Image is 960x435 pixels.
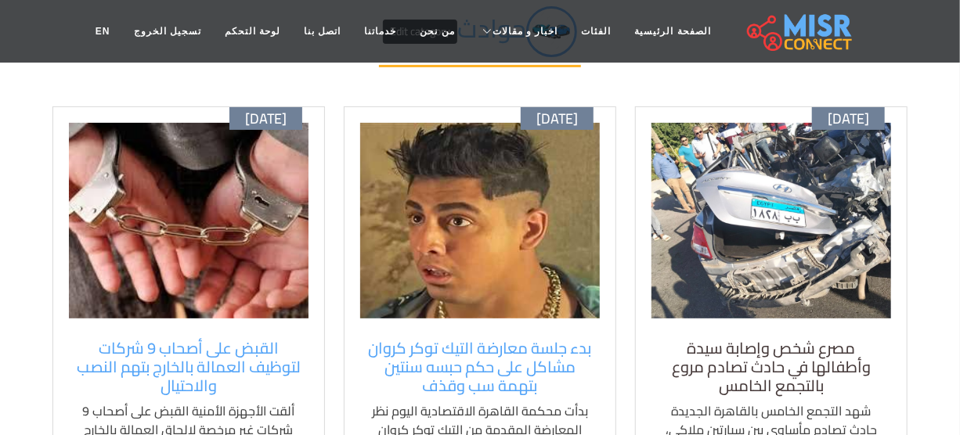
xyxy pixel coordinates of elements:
img: main.misr_connect [747,12,852,51]
a: تسجيل الخروج [122,16,213,46]
span: اخبار و مقالات [493,24,558,38]
img: تيك توكر كروان مشاكل أثناء جلسة محاكمته [360,123,600,318]
img: ضبط أصحاب 9 شركات لتوظيف العمالة بالخارج في المنوفية بتهم النصب والاحتيال [69,123,309,318]
a: EN [84,16,122,46]
a: مصرع شخص وإصابة سيدة وأطفالها في حادث تصادم مروع بالتجمع الخامس [659,339,883,395]
img: حادث تصادم مروع بين سيارتين بالتجمع الخامس [651,123,891,318]
a: لوحة التحكم [213,16,292,46]
a: خدماتنا [353,16,409,46]
a: من نحن [409,16,467,46]
a: الفئات [570,16,623,46]
a: الصفحة الرئيسية [623,16,723,46]
a: اتصل بنا [292,16,352,46]
a: بدء جلسة معارضة التيك توكر كروان مشاكل على حكم حبسه سنتين بتهمة سب وقذف [368,339,592,395]
span: [DATE] [245,110,287,128]
span: [DATE] [536,110,578,128]
span: [DATE] [828,110,869,128]
a: اخبار و مقالات [467,16,570,46]
a: القبض على أصحاب 9 شركات لتوظيف العمالة بالخارج بتهم النصب والاحتيال [77,339,301,395]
